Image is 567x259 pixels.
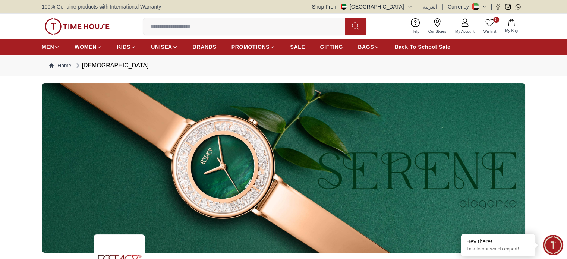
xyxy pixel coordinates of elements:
a: Home [49,62,71,69]
span: BAGS [358,43,374,51]
img: United Arab Emirates [341,4,347,10]
span: WOMEN [75,43,97,51]
a: Help [407,17,424,36]
span: Our Stores [425,29,449,34]
span: UNISEX [151,43,172,51]
a: Facebook [495,4,501,10]
button: My Bag [501,18,522,35]
div: Currency [448,3,472,10]
span: Help [409,29,422,34]
span: Wishlist [481,29,499,34]
a: BRANDS [193,40,217,54]
span: | [491,3,492,10]
div: [DEMOGRAPHIC_DATA] [74,61,148,70]
div: Hey there! [466,238,530,245]
a: Whatsapp [515,4,521,10]
span: 0 [493,17,499,23]
a: MEN [42,40,60,54]
span: | [417,3,419,10]
span: | [442,3,443,10]
span: My Bag [502,28,521,34]
a: KIDS [117,40,136,54]
button: Shop From[GEOGRAPHIC_DATA] [312,3,413,10]
a: Our Stores [424,17,451,36]
span: SALE [290,43,305,51]
span: My Account [452,29,478,34]
span: 100% Genuine products with International Warranty [42,3,161,10]
span: BRANDS [193,43,217,51]
img: ... [42,83,525,253]
span: Back To School Sale [394,43,450,51]
a: Instagram [505,4,511,10]
a: Back To School Sale [394,40,450,54]
span: GIFTING [320,43,343,51]
a: 0Wishlist [479,17,501,36]
a: PROMOTIONS [231,40,275,54]
span: MEN [42,43,54,51]
button: العربية [423,3,437,10]
a: WOMEN [75,40,102,54]
a: BAGS [358,40,379,54]
div: Chat Widget [543,235,563,255]
a: UNISEX [151,40,177,54]
nav: Breadcrumb [42,55,525,76]
a: SALE [290,40,305,54]
span: KIDS [117,43,130,51]
span: PROMOTIONS [231,43,270,51]
img: ... [45,18,110,35]
a: GIFTING [320,40,343,54]
p: Talk to our watch expert! [466,246,530,252]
